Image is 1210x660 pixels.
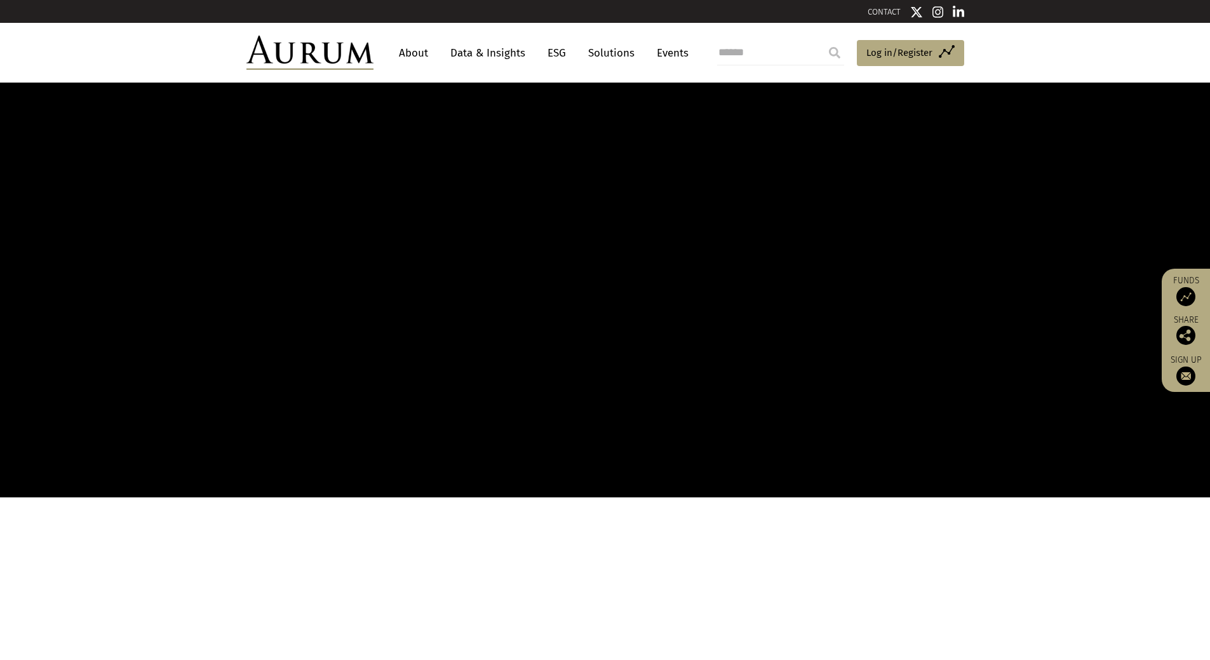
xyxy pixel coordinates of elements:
[953,6,964,18] img: Linkedin icon
[868,7,901,17] a: CONTACT
[650,41,689,65] a: Events
[866,45,932,60] span: Log in/Register
[1168,275,1204,306] a: Funds
[1176,287,1195,306] img: Access Funds
[1176,326,1195,345] img: Share this post
[1168,354,1204,386] a: Sign up
[1176,367,1195,386] img: Sign up to our newsletter
[857,40,964,67] a: Log in/Register
[582,41,641,65] a: Solutions
[822,40,847,65] input: Submit
[393,41,434,65] a: About
[910,6,923,18] img: Twitter icon
[932,6,944,18] img: Instagram icon
[246,36,373,70] img: Aurum
[541,41,572,65] a: ESG
[444,41,532,65] a: Data & Insights
[1168,316,1204,345] div: Share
